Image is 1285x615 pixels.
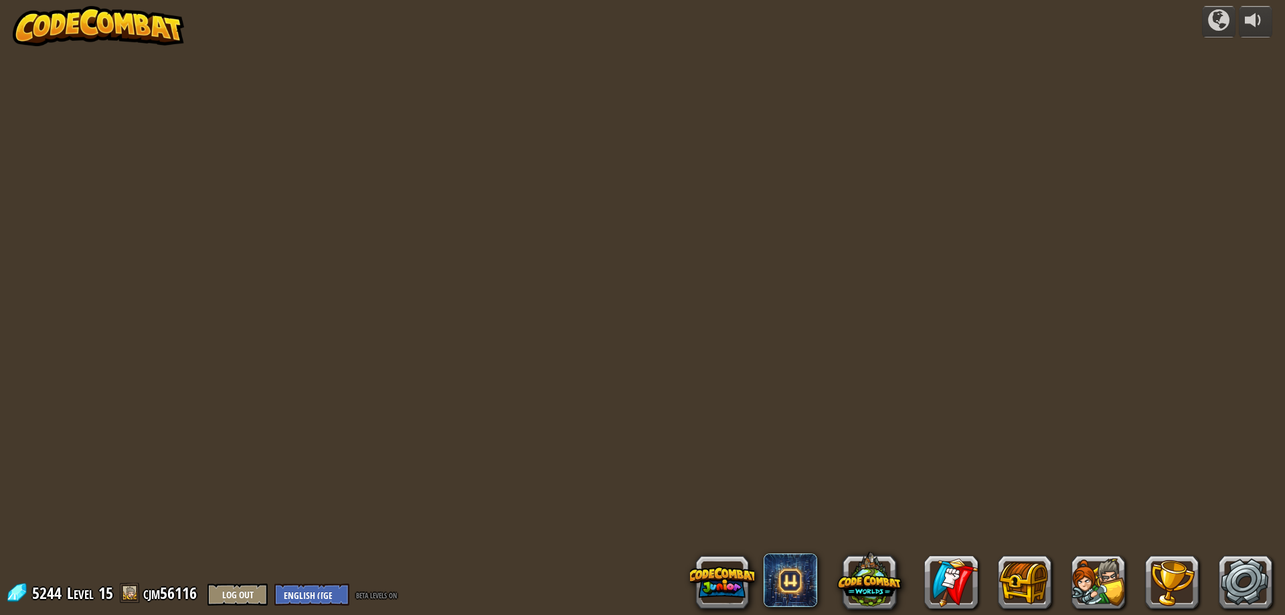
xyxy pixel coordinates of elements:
button: Adjust volume [1239,6,1272,37]
a: cjm56116 [143,582,201,604]
span: 15 [98,582,113,604]
span: 5244 [32,582,66,604]
span: Level [67,582,94,604]
button: Campaigns [1202,6,1235,37]
span: beta levels on [356,588,397,601]
button: Log Out [207,584,268,606]
img: CodeCombat - Learn how to code by playing a game [13,6,184,46]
